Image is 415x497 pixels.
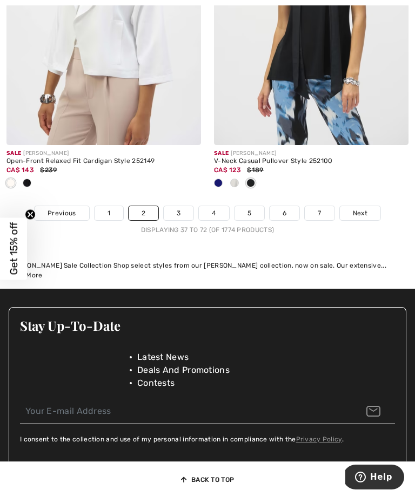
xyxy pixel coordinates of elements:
[235,206,264,220] a: 5
[20,434,344,444] label: I consent to the collection and use of my personal information in compliance with the .
[243,175,259,193] div: Black
[199,206,229,220] a: 4
[6,158,201,165] div: Open-Front Relaxed Fit Cardigan Style 252149
[164,206,193,220] a: 3
[6,166,34,174] span: CA$ 143
[48,208,76,218] span: Previous
[95,206,123,220] a: 1
[40,166,57,174] span: $239
[19,175,35,193] div: Black
[296,435,342,443] a: Privacy Policy
[353,208,367,218] span: Next
[137,351,189,364] span: Latest News
[214,150,229,156] span: Sale
[20,399,395,424] input: Your E-mail Address
[214,149,409,158] div: [PERSON_NAME]
[226,175,243,193] div: Vanilla 30
[340,206,380,220] a: Next
[6,150,21,156] span: Sale
[6,149,201,158] div: [PERSON_NAME]
[345,465,404,492] iframe: Opens a widget where you can find more information
[214,158,409,165] div: V-Neck Casual Pullover Style 252100
[270,206,299,220] a: 6
[305,206,334,220] a: 7
[247,166,263,174] span: $189
[20,318,395,332] h3: Stay Up-To-Date
[25,209,36,220] button: Close teaser
[35,206,89,220] a: Previous
[3,175,19,193] div: Vanilla 30
[137,364,230,377] span: Deals And Promotions
[8,261,407,270] div: [PERSON_NAME] Sale Collection Shop select styles from our [PERSON_NAME] collection, now on sale. ...
[210,175,226,193] div: Midnight Blue
[8,222,20,275] span: Get 15% off
[137,377,175,390] span: Contests
[214,166,241,174] span: CA$ 123
[129,206,158,220] a: 2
